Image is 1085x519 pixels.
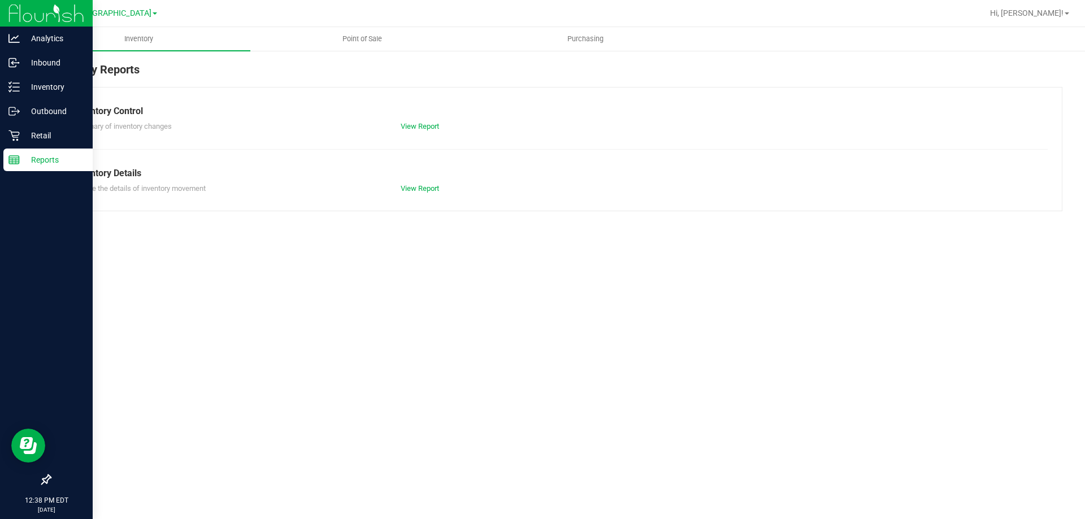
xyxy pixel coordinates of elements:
inline-svg: Inventory [8,81,20,93]
span: Summary of inventory changes [73,122,172,130]
p: Outbound [20,104,88,118]
p: Inventory [20,80,88,94]
inline-svg: Reports [8,154,20,165]
span: Purchasing [552,34,619,44]
p: Inbound [20,56,88,69]
a: View Report [401,184,439,193]
span: Inventory [109,34,168,44]
iframe: Resource center [11,429,45,463]
a: Inventory [27,27,250,51]
p: Reports [20,153,88,167]
a: Purchasing [474,27,697,51]
p: 12:38 PM EDT [5,495,88,505]
a: View Report [401,122,439,130]
p: [DATE] [5,505,88,514]
span: Explore the details of inventory movement [73,184,206,193]
inline-svg: Outbound [8,106,20,117]
inline-svg: Retail [8,130,20,141]
span: Point of Sale [327,34,397,44]
span: Hi, [PERSON_NAME]! [990,8,1064,18]
a: Point of Sale [250,27,474,51]
span: [GEOGRAPHIC_DATA] [74,8,151,18]
p: Retail [20,129,88,142]
div: Inventory Reports [50,61,1062,87]
div: Inventory Details [73,167,1039,180]
inline-svg: Analytics [8,33,20,44]
div: Inventory Control [73,104,1039,118]
p: Analytics [20,32,88,45]
inline-svg: Inbound [8,57,20,68]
